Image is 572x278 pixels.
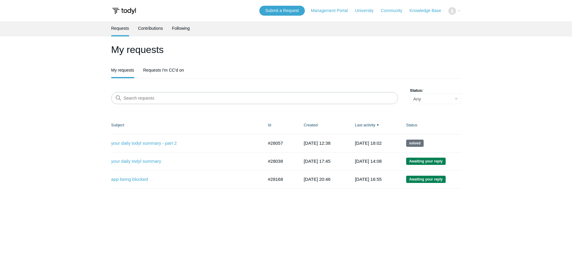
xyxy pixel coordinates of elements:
[111,21,129,35] a: Requests
[304,159,330,164] time: 2025-09-10T17:45:07+00:00
[406,158,446,165] span: We are waiting for you to respond
[111,116,262,134] th: Subject
[400,116,461,134] th: Status
[111,176,254,183] a: app being blocked
[409,8,447,14] a: Knowledge Base
[376,123,379,127] span: ▼
[111,63,134,77] a: My requests
[355,123,375,127] a: Last activity▼
[406,140,424,147] span: This request has been solved
[111,158,254,165] a: your daily todyl summary
[138,21,163,35] a: Contributions
[143,63,184,77] a: Requests I'm CC'd on
[262,152,298,170] td: #28038
[262,134,298,152] td: #28057
[381,8,408,14] a: Community
[304,141,330,146] time: 2025-09-11T12:38:39+00:00
[111,92,398,104] input: Search requests
[111,42,461,57] h1: My requests
[262,116,298,134] th: Id
[355,177,382,182] time: 2025-09-17T16:55:20+00:00
[262,170,298,188] td: #28168
[172,21,190,35] a: Following
[304,123,318,127] a: Created
[355,159,382,164] time: 2025-09-18T14:08:25+00:00
[406,176,446,183] span: We are waiting for you to respond
[111,140,254,147] a: your daily todyl summary - part 2
[304,177,330,182] time: 2025-09-16T20:46:11+00:00
[410,88,461,94] label: Status:
[355,141,382,146] time: 2025-09-18T18:02:27+00:00
[111,5,137,17] img: Todyl Support Center Help Center home page
[259,6,305,16] a: Submit a Request
[311,8,354,14] a: Management Portal
[355,8,379,14] a: University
